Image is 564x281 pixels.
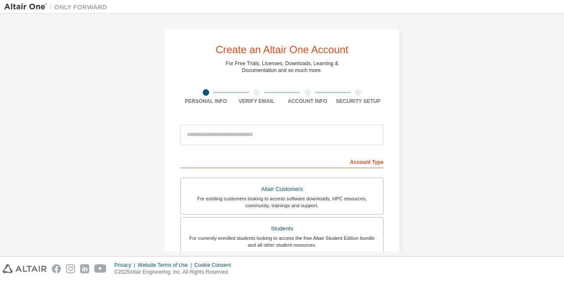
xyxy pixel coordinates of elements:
[4,3,111,11] img: Altair One
[231,98,282,105] div: Verify Email
[80,264,89,273] img: linkedin.svg
[52,264,61,273] img: facebook.svg
[216,45,348,55] div: Create an Altair One Account
[194,262,236,269] div: Cookie Consent
[114,269,236,276] p: © 2025 Altair Engineering, Inc. All Rights Reserved.
[226,60,339,74] div: For Free Trials, Licenses, Downloads, Learning & Documentation and so much more.
[180,98,231,105] div: Personal Info
[186,235,378,248] div: For currently enrolled students looking to access the free Altair Student Edition bundle and all ...
[186,183,378,195] div: Altair Customers
[186,223,378,235] div: Students
[180,154,384,168] div: Account Type
[66,264,75,273] img: instagram.svg
[114,262,138,269] div: Privacy
[282,98,333,105] div: Account Info
[3,264,47,273] img: altair_logo.svg
[186,195,378,209] div: For existing customers looking to access software downloads, HPC resources, community, trainings ...
[333,98,384,105] div: Security Setup
[138,262,194,269] div: Website Terms of Use
[94,264,107,273] img: youtube.svg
